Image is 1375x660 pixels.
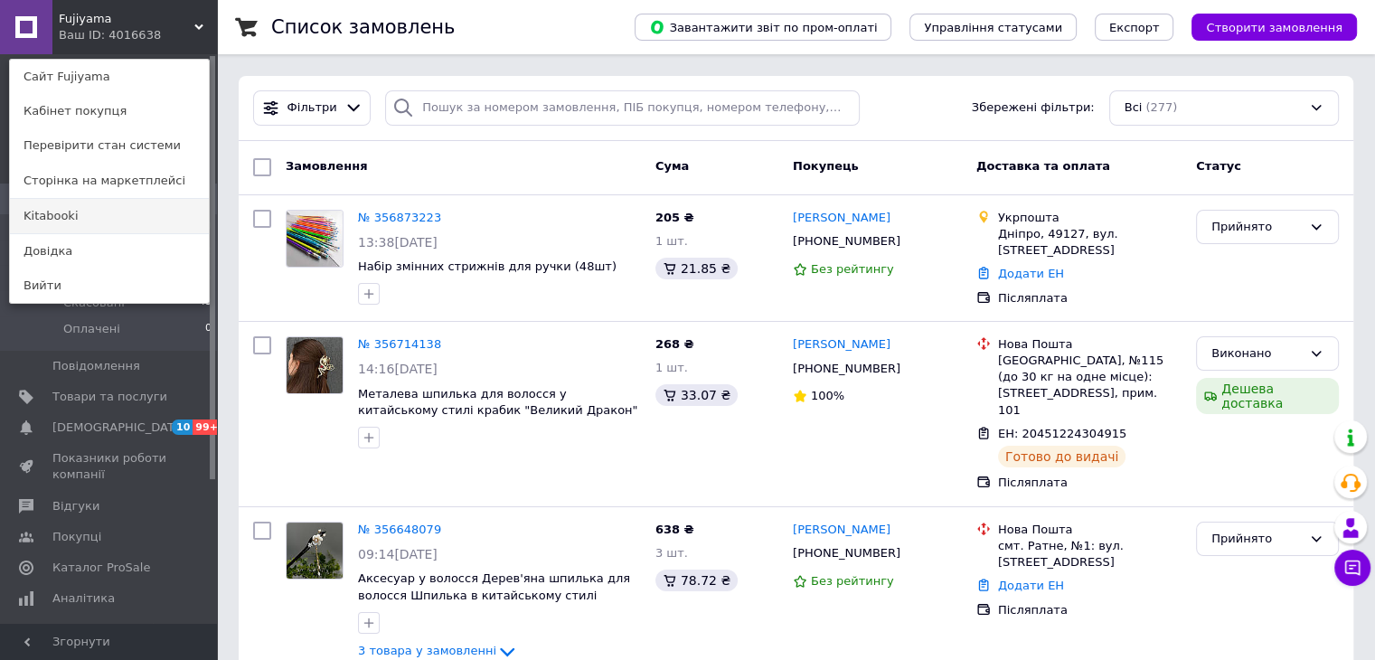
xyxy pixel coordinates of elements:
a: Сайт Fujiyama [10,60,209,94]
span: 14:16[DATE] [358,362,438,376]
a: № 356648079 [358,523,441,536]
span: 09:14[DATE] [358,547,438,561]
span: 3 шт. [655,546,688,560]
div: Нова Пошта [998,522,1182,538]
a: Металева шпилька для волосся у китайському стилі крабик "Великий Дракон" [358,387,637,418]
div: [PHONE_NUMBER] [789,230,904,253]
span: Показники роботи компанії [52,450,167,483]
a: [PERSON_NAME] [793,522,890,539]
div: Післяплата [998,290,1182,306]
span: 100% [811,389,844,402]
a: [PERSON_NAME] [793,210,890,227]
a: Набір змінних стрижнів для ручки (48шт) [358,259,617,273]
span: 1 шт. [655,361,688,374]
button: Експорт [1095,14,1174,41]
div: Післяплата [998,475,1182,491]
div: Прийнято [1211,530,1302,549]
span: Доставка та оплата [976,159,1110,173]
a: № 356714138 [358,337,441,351]
span: 638 ₴ [655,523,694,536]
span: 99+ [193,420,222,435]
input: Пошук за номером замовлення, ПІБ покупця, номером телефону, Email, номером накладної [385,90,860,126]
a: Аксесуар у волосся Дерев'яна шпилька для волосся Шпилька в китайському стилі [358,571,630,602]
a: Сторінка на маркетплейсі [10,164,209,198]
a: Кабінет покупця [10,94,209,128]
a: Kitabooki [10,199,209,233]
a: Вийти [10,269,209,303]
span: Fujiyama [59,11,194,27]
span: Відгуки [52,498,99,514]
span: Без рейтингу [811,574,894,588]
a: Фото товару [286,522,344,580]
a: Перевірити стан системи [10,128,209,163]
div: Дешева доставка [1196,378,1339,414]
button: Управління статусами [909,14,1077,41]
span: 205 ₴ [655,211,694,224]
a: Додати ЕН [998,579,1064,592]
span: 10 [172,420,193,435]
div: 21.85 ₴ [655,258,738,279]
button: Завантажити звіт по пром-оплаті [635,14,891,41]
span: Замовлення [286,159,367,173]
div: Післяплата [998,602,1182,618]
span: (277) [1145,100,1177,114]
a: 3 товара у замовленні [358,644,518,657]
span: Збережені фільтри: [972,99,1095,117]
div: Укрпошта [998,210,1182,226]
img: Фото товару [287,523,343,579]
span: Без рейтингу [811,262,894,276]
div: Готово до видачі [998,446,1126,467]
span: Фільтри [287,99,337,117]
a: Додати ЕН [998,267,1064,280]
span: Завантажити звіт по пром-оплаті [649,19,877,35]
button: Створити замовлення [1191,14,1357,41]
span: Створити замовлення [1206,21,1342,34]
span: 268 ₴ [655,337,694,351]
span: Аналітика [52,590,115,607]
a: Створити замовлення [1173,20,1357,33]
h1: Список замовлень [271,16,455,38]
a: Довідка [10,234,209,269]
span: Покупець [793,159,859,173]
span: Всі [1125,99,1143,117]
span: Оплачені [63,321,120,337]
div: 78.72 ₴ [655,570,738,591]
span: Статус [1196,159,1241,173]
span: Покупці [52,529,101,545]
div: 33.07 ₴ [655,384,738,406]
div: Нова Пошта [998,336,1182,353]
span: 1 шт. [655,234,688,248]
img: Фото товару [287,211,343,267]
span: Управління статусами [924,21,1062,34]
a: Фото товару [286,210,344,268]
button: Чат з покупцем [1334,550,1370,586]
div: Прийнято [1211,218,1302,237]
div: Дніпро, 49127, вул. [STREET_ADDRESS] [998,226,1182,259]
a: № 356873223 [358,211,441,224]
span: 3 товара у замовленні [358,644,496,657]
div: Виконано [1211,344,1302,363]
span: Експорт [1109,21,1160,34]
img: Фото товару [287,337,343,393]
span: [DEMOGRAPHIC_DATA] [52,420,186,436]
div: [PHONE_NUMBER] [789,542,904,565]
span: Товари та послуги [52,389,167,405]
div: [PHONE_NUMBER] [789,357,904,381]
span: Cума [655,159,689,173]
span: ЕН: 20451224304915 [998,427,1126,440]
a: [PERSON_NAME] [793,336,890,354]
a: Фото товару [286,336,344,394]
div: [GEOGRAPHIC_DATA], №115 (до 30 кг на одне місце): [STREET_ADDRESS], прим. 101 [998,353,1182,419]
span: Каталог ProSale [52,560,150,576]
span: Інструменти веб-майстра та SEO [52,621,167,654]
div: Ваш ID: 4016638 [59,27,135,43]
span: 0 [205,321,212,337]
span: Повідомлення [52,358,140,374]
div: смт. Ратне, №1: вул. [STREET_ADDRESS] [998,538,1182,570]
span: 13:38[DATE] [358,235,438,250]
